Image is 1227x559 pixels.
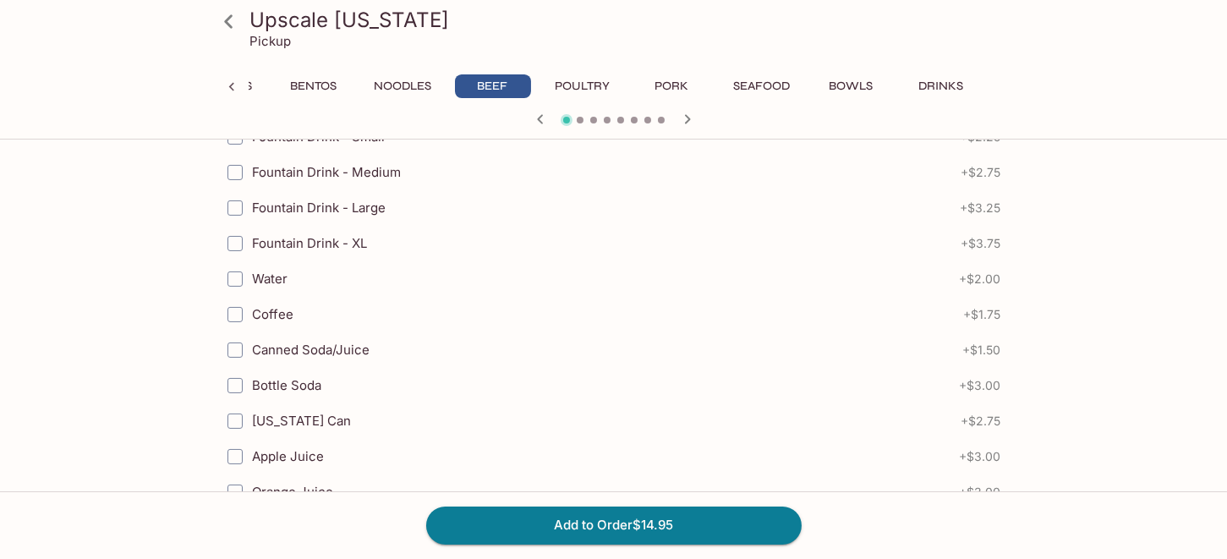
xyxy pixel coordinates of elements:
button: Bowls [813,74,890,98]
span: + $3.00 [960,379,1001,392]
span: + $1.75 [964,308,1001,321]
button: Beef [455,74,531,98]
button: Poultry [545,74,621,98]
span: + $2.75 [961,166,1001,179]
span: + $1.50 [963,343,1001,357]
button: Pork [634,74,710,98]
button: Noodles [365,74,441,98]
span: + $2.75 [961,414,1001,428]
h3: Upscale [US_STATE] [250,7,1006,33]
span: Orange Juice [253,484,334,500]
span: Canned Soda/Juice [253,342,370,358]
button: Bentos [276,74,352,98]
span: Bottle Soda [253,377,322,393]
span: Fountain Drink - Large [253,200,386,216]
span: + $3.00 [960,485,1001,499]
p: Pickup [250,33,292,49]
span: Fountain Drink - Medium [253,164,402,180]
span: Apple Juice [253,448,325,464]
span: [US_STATE] Can [253,413,352,429]
span: + $3.00 [960,450,1001,463]
span: Fountain Drink - XL [253,235,368,251]
span: + $3.75 [961,237,1001,250]
button: Seafood [724,74,800,98]
button: Drinks [903,74,979,98]
span: Water [253,271,288,287]
span: + $2.00 [960,272,1001,286]
span: Coffee [253,306,294,322]
span: + $3.25 [961,201,1001,215]
button: Add to Order$14.95 [426,507,802,544]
